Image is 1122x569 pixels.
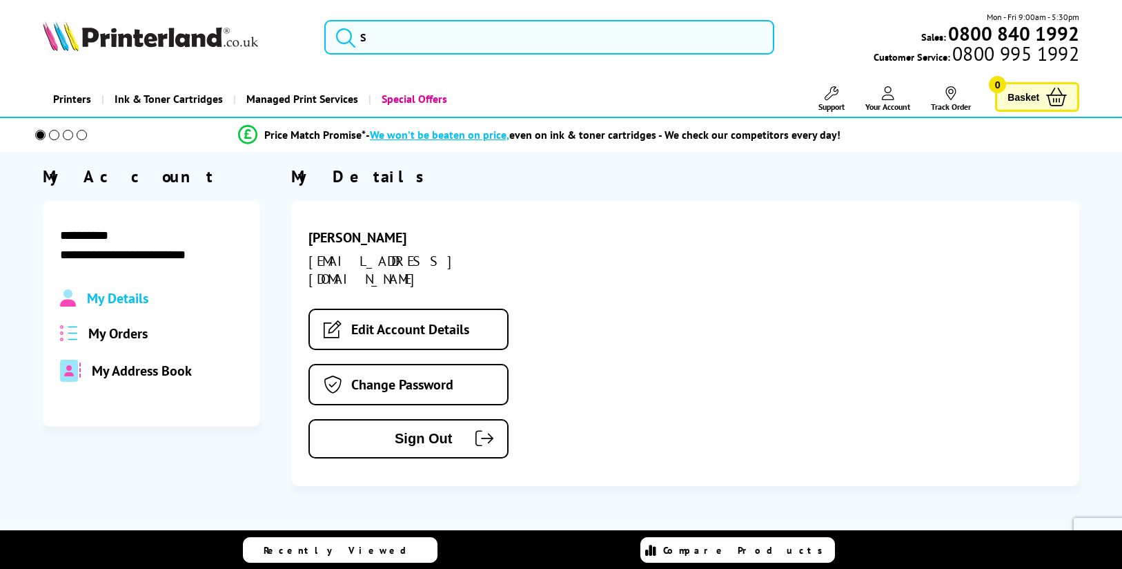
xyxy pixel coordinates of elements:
span: Mon - Fri 9:00am - 5:30pm [987,10,1079,23]
span: Support [818,102,845,112]
li: modal_Promise [16,123,1063,147]
span: Compare Products [663,544,830,557]
span: Customer Service: [874,47,1079,64]
span: Recently Viewed [264,544,420,557]
a: Track Order [931,86,971,112]
div: - even on ink & toner cartridges - We check our competitors every day! [366,128,840,142]
span: My Details [87,289,148,307]
a: Ink & Toner Cartridges [101,81,233,117]
a: Special Offers [368,81,457,117]
img: Printerland Logo [43,21,258,51]
a: Change Password [308,364,509,405]
img: address-book-duotone-solid.svg [60,360,81,382]
a: Recently Viewed [243,537,437,563]
a: Printers [43,81,101,117]
button: Sign Out [308,419,509,459]
a: Basket 0 [995,82,1079,112]
div: My Details [291,166,1079,187]
div: My Account [43,166,261,187]
span: Sales: [921,30,946,44]
span: Ink & Toner Cartridges [115,81,223,117]
span: Your Account [865,102,910,112]
span: 0800 995 1992 [950,47,1079,60]
a: Compare Products [640,537,835,563]
img: all-order.svg [60,325,78,341]
span: Price Match Promise* [264,128,366,142]
a: Printerland Logo [43,21,307,54]
a: 0800 840 1992 [946,27,1079,40]
span: My Orders [88,325,148,343]
a: Support [818,86,845,112]
span: Basket [1007,88,1039,106]
a: Managed Print Services [233,81,368,117]
span: My Address Book [92,362,192,380]
input: S [324,20,775,55]
img: Profile.svg [60,289,76,307]
span: We won’t be beaten on price, [370,128,509,142]
b: 0800 840 1992 [948,21,1079,46]
div: [PERSON_NAME] [308,229,557,247]
a: Your Account [865,86,910,112]
a: Edit Account Details [308,309,509,350]
span: 0 [989,76,1006,93]
div: [EMAIL_ADDRESS][DOMAIN_NAME] [308,252,557,288]
span: Sign Out [331,431,452,447]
